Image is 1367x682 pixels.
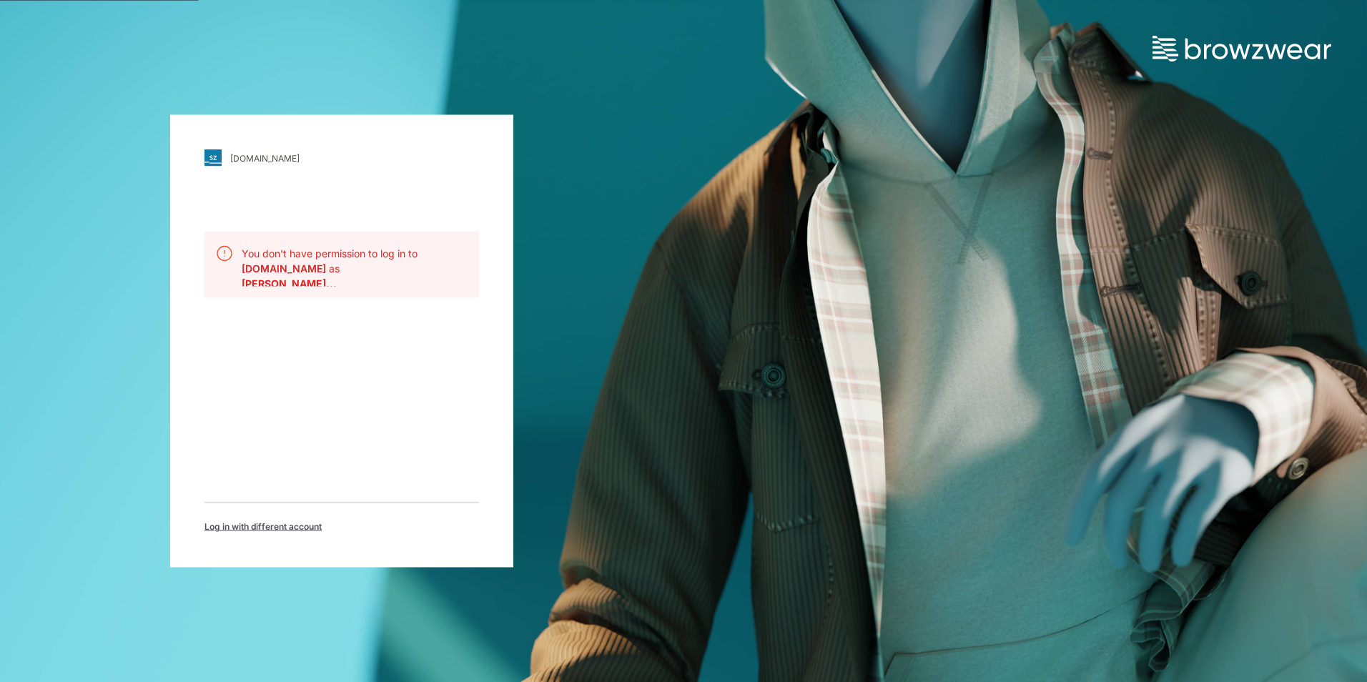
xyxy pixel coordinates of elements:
[230,152,300,163] div: [DOMAIN_NAME]
[242,277,337,290] b: francesca.bandera@northsails.com
[204,520,322,533] span: Log in with different account
[204,149,222,167] img: svg+xml;base64,PHN2ZyB3aWR0aD0iMjgiIGhlaWdodD0iMjgiIHZpZXdCb3g9IjAgMCAyOCAyOCIgZmlsbD0ibm9uZSIgeG...
[1153,36,1331,61] img: browzwear-logo.73288ffb.svg
[204,149,479,167] a: [DOMAIN_NAME]
[216,245,233,262] img: svg+xml;base64,PHN2ZyB3aWR0aD0iMjQiIGhlaWdodD0iMjQiIHZpZXdCb3g9IjAgMCAyNCAyNCIgZmlsbD0ibm9uZSIgeG...
[242,262,329,275] b: [DOMAIN_NAME]
[242,246,468,276] p: You don't have permission to log in to as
